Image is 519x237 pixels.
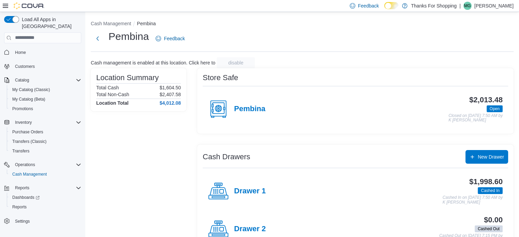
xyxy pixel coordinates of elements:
[10,193,42,202] a: Dashboards
[10,105,81,113] span: Promotions
[12,87,50,92] span: My Catalog (Classic)
[487,105,503,112] span: Open
[160,85,181,90] p: $1,604.50
[217,57,255,68] button: disable
[15,162,35,167] span: Operations
[7,85,84,94] button: My Catalog (Classic)
[474,2,514,10] p: [PERSON_NAME]
[1,61,84,71] button: Customers
[15,64,35,69] span: Customers
[478,153,504,160] span: New Drawer
[137,21,156,26] button: Pembina
[10,170,81,178] span: Cash Management
[15,50,26,55] span: Home
[96,100,129,106] h4: Location Total
[96,74,159,82] h3: Location Summary
[203,153,250,161] h3: Cash Drawers
[10,203,81,211] span: Reports
[234,105,265,114] h4: Pembina
[12,204,27,210] span: Reports
[12,148,29,154] span: Transfers
[10,128,81,136] span: Purchase Orders
[12,76,32,84] button: Catalog
[464,2,471,10] span: MG
[12,97,45,102] span: My Catalog (Beta)
[469,178,503,186] h3: $1,998.60
[12,118,81,127] span: Inventory
[384,2,399,9] input: Dark Mode
[443,195,503,205] p: Cashed In on [DATE] 7:50 AM by K [PERSON_NAME]
[358,2,379,9] span: Feedback
[96,85,119,90] h6: Total Cash
[12,62,81,71] span: Customers
[12,172,47,177] span: Cash Management
[1,160,84,169] button: Operations
[12,139,46,144] span: Transfers (Classic)
[1,183,84,193] button: Reports
[10,86,81,94] span: My Catalog (Classic)
[7,104,84,114] button: Promotions
[12,161,81,169] span: Operations
[10,105,36,113] a: Promotions
[1,47,84,57] button: Home
[1,75,84,85] button: Catalog
[478,187,503,194] span: Cashed In
[96,92,129,97] h6: Total Non-Cash
[7,193,84,202] a: Dashboards
[12,161,38,169] button: Operations
[164,35,185,42] span: Feedback
[10,128,46,136] a: Purchase Orders
[91,60,215,65] p: Cash management is enabled at this location. Click here to
[15,77,29,83] span: Catalog
[15,219,30,224] span: Settings
[109,30,149,43] h1: Pembina
[12,195,40,200] span: Dashboards
[463,2,472,10] div: Mac Gillis
[7,137,84,146] button: Transfers (Classic)
[1,216,84,226] button: Settings
[411,2,457,10] p: Thanks For Shopping
[12,48,81,57] span: Home
[12,48,29,57] a: Home
[10,95,81,103] span: My Catalog (Beta)
[10,137,81,146] span: Transfers (Classic)
[12,118,34,127] button: Inventory
[12,184,81,192] span: Reports
[1,118,84,127] button: Inventory
[465,150,508,164] button: New Drawer
[15,185,29,191] span: Reports
[10,170,49,178] a: Cash Management
[10,95,48,103] a: My Catalog (Beta)
[19,16,81,30] span: Load All Apps in [GEOGRAPHIC_DATA]
[12,76,81,84] span: Catalog
[478,226,500,232] span: Cashed Out
[490,106,500,112] span: Open
[484,216,503,224] h3: $0.00
[160,92,181,97] p: $2,407.58
[7,94,84,104] button: My Catalog (Beta)
[7,202,84,212] button: Reports
[15,120,32,125] span: Inventory
[12,217,81,225] span: Settings
[10,193,81,202] span: Dashboards
[203,74,238,82] h3: Store Safe
[91,32,104,45] button: Next
[10,147,32,155] a: Transfers
[12,106,33,112] span: Promotions
[475,225,503,232] span: Cashed Out
[12,129,43,135] span: Purchase Orders
[12,217,32,225] a: Settings
[7,146,84,156] button: Transfers
[234,225,266,234] h4: Drawer 2
[10,203,29,211] a: Reports
[228,59,243,66] span: disable
[459,2,461,10] p: |
[481,188,500,194] span: Cashed In
[7,169,84,179] button: Cash Management
[469,96,503,104] h3: $2,013.48
[12,62,38,71] a: Customers
[234,187,266,196] h4: Drawer 1
[91,21,131,26] button: Cash Management
[10,147,81,155] span: Transfers
[153,32,187,45] a: Feedback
